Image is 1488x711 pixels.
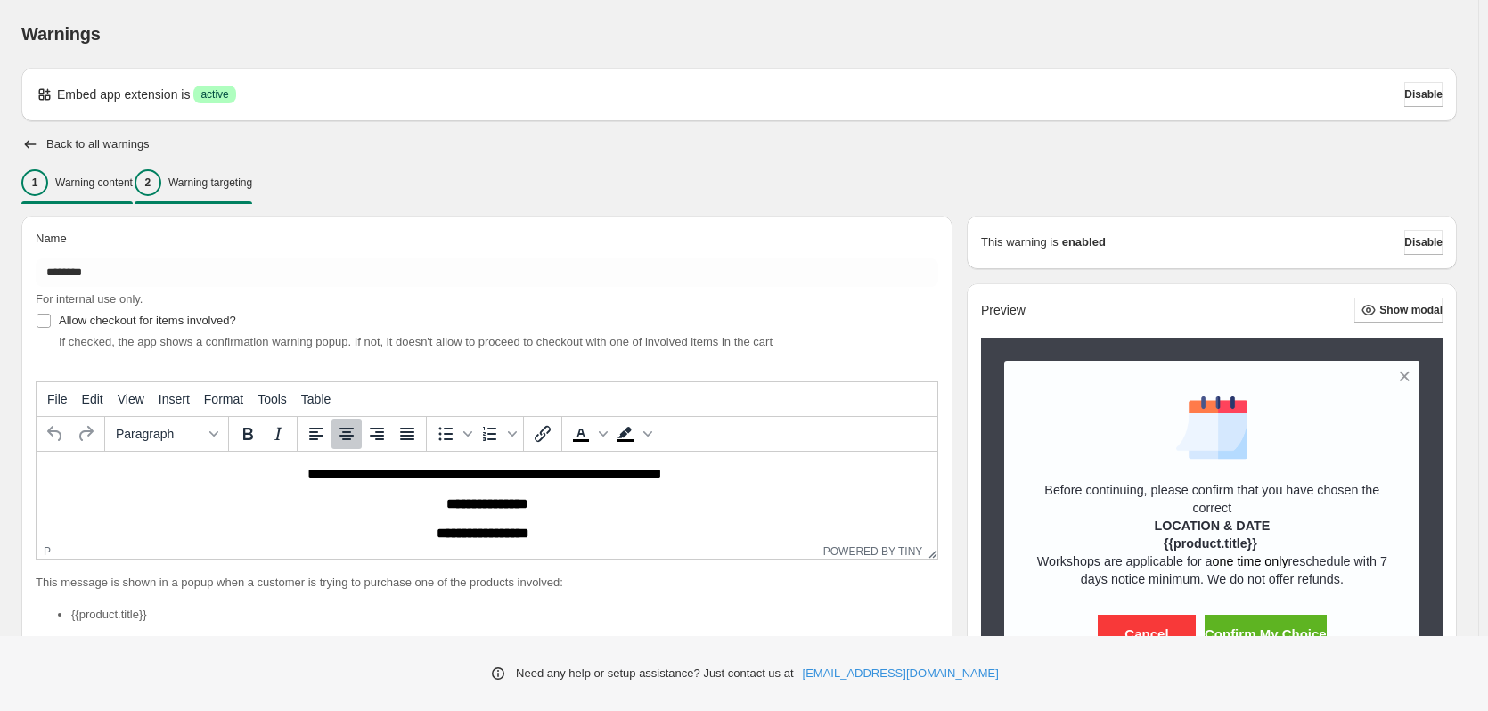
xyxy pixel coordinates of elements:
h2: Preview [981,303,1026,318]
button: 1Warning content [21,164,133,201]
p: This warning is [981,233,1059,251]
button: 2Warning targeting [135,164,252,201]
button: Disable [1404,82,1443,107]
button: Italic [263,419,293,449]
iframe: Rich Text Area [37,452,937,543]
span: Insert [159,392,190,406]
button: Show modal [1354,298,1443,323]
span: Allow checkout for items involved? [59,314,236,327]
button: Align center [331,419,362,449]
span: active [200,87,228,102]
span: Name [36,232,67,245]
strong: LOCATION & DATE [1154,519,1270,533]
span: For internal use only. [36,292,143,306]
span: File [47,392,68,406]
div: Background color [610,419,655,449]
button: Formats [109,419,225,449]
div: Text color [566,419,610,449]
li: {{product.title}} [71,606,938,624]
div: Resize [922,543,937,559]
strong: enabled [1062,233,1106,251]
span: Format [204,392,243,406]
strong: {{product.title}} [1164,536,1257,551]
p: Workshops are applicable for a reschedule with 7 days notice minimum. We do not offer refunds. [1035,552,1389,588]
div: 2 [135,169,161,196]
p: This message is shown in a popup when a customer is trying to purchase one of the products involved: [36,574,938,592]
div: p [44,545,51,558]
button: Justify [392,419,422,449]
p: Embed app extension is [57,86,190,103]
button: Align right [362,419,392,449]
p: Warning content [55,176,133,190]
div: 1 [21,169,48,196]
a: [EMAIL_ADDRESS][DOMAIN_NAME] [803,665,999,682]
span: Warnings [21,24,101,44]
span: Disable [1404,87,1443,102]
button: Undo [40,419,70,449]
span: Tools [258,392,287,406]
a: Powered by Tiny [823,545,923,558]
span: Edit [82,392,103,406]
span: one time only [1213,554,1288,568]
button: Insert/edit link [527,419,558,449]
div: Bullet list [430,419,475,449]
button: Align left [301,419,331,449]
h2: Back to all warnings [46,137,150,151]
button: Confirm My Choice [1205,615,1327,654]
body: Rich Text Area. Press ALT-0 for help. [7,14,894,120]
button: Cancel [1098,615,1196,654]
button: Redo [70,419,101,449]
span: Show modal [1379,303,1443,317]
span: If checked, the app shows a confirmation warning popup. If not, it doesn't allow to proceed to ch... [59,335,773,348]
span: View [118,392,144,406]
p: Before continuing, please confirm that you have chosen the correct [1035,481,1389,517]
span: Disable [1404,235,1443,249]
span: Paragraph [116,427,203,441]
span: Table [301,392,331,406]
button: Bold [233,419,263,449]
div: Numbered list [475,419,519,449]
button: Disable [1404,230,1443,255]
p: Warning targeting [168,176,252,190]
